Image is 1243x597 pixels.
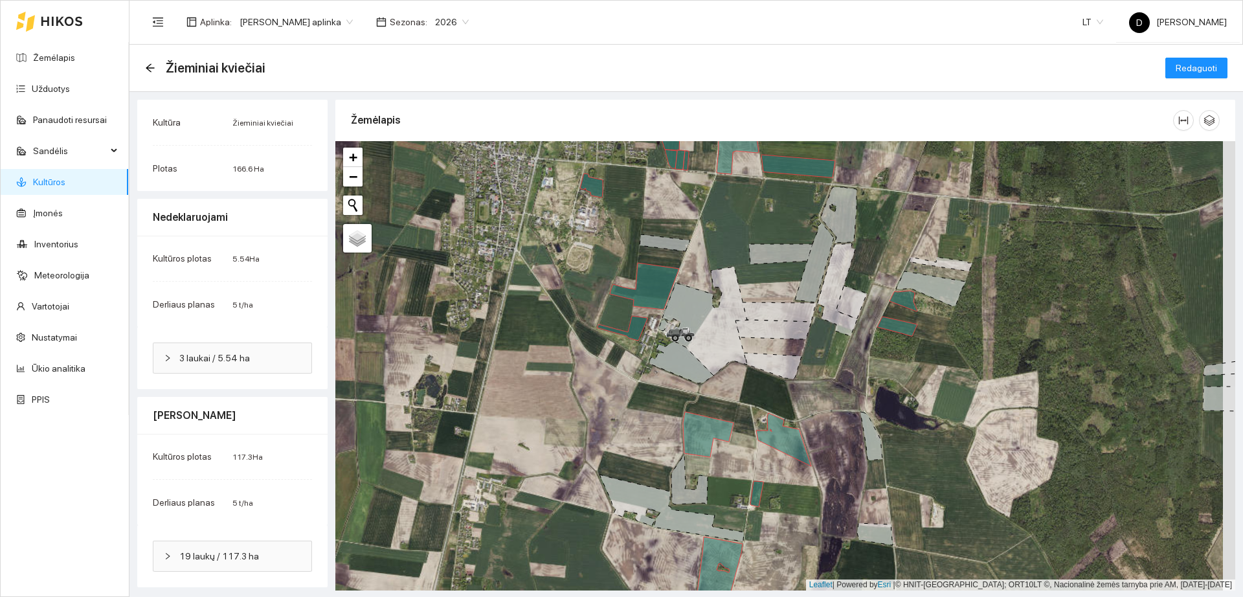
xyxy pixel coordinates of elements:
span: 2026 [435,12,469,32]
span: Kultūros plotas [153,451,212,462]
span: right [164,552,172,560]
a: Įmonės [33,208,63,218]
span: Aplinka : [200,15,232,29]
div: Žemėlapis [351,102,1173,139]
span: 5.54 Ha [232,254,260,264]
a: Vartotojai [32,301,69,311]
span: 5 t/ha [232,499,253,508]
div: 19 laukų / 117.3 ha [153,541,311,571]
span: Žieminiai kviečiai [232,118,293,128]
button: Initiate a new search [343,196,363,215]
span: Žieminiai kviečiai [166,58,265,78]
span: Sandėlis [33,138,107,164]
span: | [893,580,895,589]
a: Nustatymai [32,332,77,343]
span: 3 laukai / 5.54 ha [179,351,301,365]
a: Užduotys [32,84,70,94]
span: Redaguoti [1176,61,1217,75]
span: 19 laukų / 117.3 ha [179,549,301,563]
span: column-width [1174,115,1193,126]
span: 117.3 Ha [232,453,263,462]
div: 3 laukai / 5.54 ha [153,343,311,373]
a: Žemėlapis [33,52,75,63]
span: menu-fold [152,16,164,28]
a: Zoom out [343,167,363,186]
a: PPIS [32,394,50,405]
a: Esri [878,580,891,589]
div: Atgal [145,63,155,74]
span: Plotas [153,163,177,174]
a: Kultūros [33,177,65,187]
span: layout [186,17,197,27]
span: Derliaus planas [153,497,215,508]
span: − [349,168,357,185]
span: 5 t/ha [232,300,253,310]
span: [PERSON_NAME] [1129,17,1227,27]
div: | Powered by © HNIT-[GEOGRAPHIC_DATA]; ORT10LT ©, Nacionalinė žemės tarnyba prie AM, [DATE]-[DATE] [806,580,1235,591]
span: 166.6 Ha [232,164,264,174]
span: LT [1082,12,1103,32]
a: Layers [343,224,372,253]
a: Ūkio analitika [32,363,85,374]
span: + [349,149,357,165]
span: Donato Grakausko aplinka [240,12,353,32]
span: Kultūros plotas [153,253,212,264]
button: column-width [1173,110,1194,131]
a: Leaflet [809,580,833,589]
a: Zoom in [343,148,363,167]
a: Inventorius [34,239,78,249]
span: Kultūra [153,117,181,128]
button: menu-fold [145,9,171,35]
a: Meteorologija [34,270,89,280]
div: Nedeklaruojami [153,199,312,236]
span: right [164,354,172,362]
span: D [1136,12,1143,33]
span: calendar [376,17,386,27]
span: Derliaus planas [153,299,215,310]
div: [PERSON_NAME] [153,397,312,434]
span: arrow-left [145,63,155,73]
span: Sezonas : [390,15,427,29]
a: Panaudoti resursai [33,115,107,125]
button: Redaguoti [1165,58,1227,78]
